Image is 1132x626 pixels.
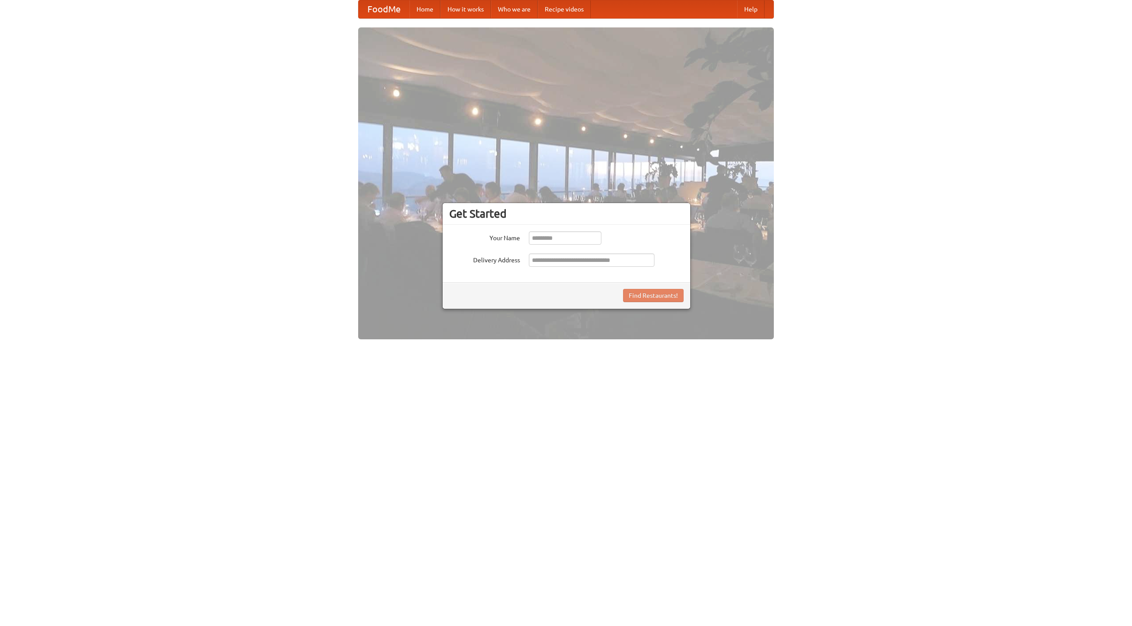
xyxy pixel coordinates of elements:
h3: Get Started [449,207,684,220]
a: Help [737,0,765,18]
a: FoodMe [359,0,409,18]
a: Home [409,0,440,18]
a: How it works [440,0,491,18]
label: Your Name [449,231,520,242]
label: Delivery Address [449,253,520,265]
a: Who we are [491,0,538,18]
a: Recipe videos [538,0,591,18]
button: Find Restaurants! [623,289,684,302]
